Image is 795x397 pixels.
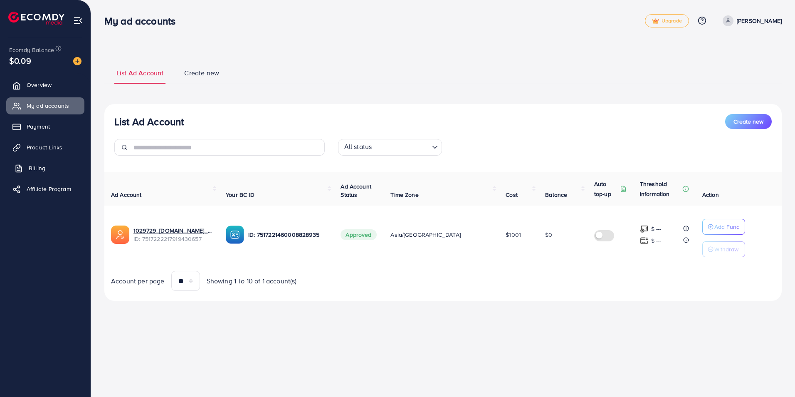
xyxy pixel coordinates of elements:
[27,143,62,151] span: Product Links
[640,225,649,233] img: top-up amount
[116,68,163,78] span: List Ad Account
[341,229,376,240] span: Approved
[104,15,182,27] h3: My ad accounts
[111,191,142,199] span: Ad Account
[73,16,83,25] img: menu
[733,117,763,126] span: Create new
[6,77,84,93] a: Overview
[27,81,52,89] span: Overview
[133,235,212,243] span: ID: 7517222217919430657
[640,236,649,245] img: top-up amount
[714,222,740,232] p: Add Fund
[645,14,689,27] a: tickUpgrade
[651,224,662,234] p: $ ---
[594,179,618,199] p: Auto top-up
[6,97,84,114] a: My ad accounts
[640,179,681,199] p: Threshold information
[226,191,254,199] span: Your BC ID
[6,118,84,135] a: Payment
[737,16,782,26] p: [PERSON_NAME]
[9,46,54,54] span: Ecomdy Balance
[545,191,567,199] span: Balance
[506,191,518,199] span: Cost
[133,226,212,243] div: <span class='underline'>1029729_3zero.io_1750239694097</span></br>7517222217919430657
[702,191,719,199] span: Action
[248,230,327,240] p: ID: 7517221460008828935
[207,276,297,286] span: Showing 1 To 10 of 1 account(s)
[184,68,219,78] span: Create new
[343,140,374,154] span: All status
[114,116,184,128] h3: List Ad Account
[338,139,442,156] div: Search for option
[27,122,50,131] span: Payment
[545,231,552,239] span: $0
[506,231,521,239] span: $1001
[8,12,64,25] img: logo
[226,226,244,244] img: ic-ba-acc.ded83a64.svg
[9,55,31,67] span: $0.09
[27,185,71,193] span: Affiliate Program
[27,102,69,110] span: My ad accounts
[652,18,659,24] img: tick
[29,164,45,172] span: Billing
[73,57,81,65] img: image
[6,181,84,197] a: Affiliate Program
[390,191,418,199] span: Time Zone
[341,182,371,199] span: Ad Account Status
[652,18,682,24] span: Upgrade
[714,244,738,254] p: Withdraw
[390,231,461,239] span: Asia/[GEOGRAPHIC_DATA]
[719,15,782,26] a: [PERSON_NAME]
[111,276,165,286] span: Account per page
[374,141,428,154] input: Search for option
[702,219,745,235] button: Add Fund
[760,360,789,391] iframe: Chat
[702,241,745,257] button: Withdraw
[111,226,129,244] img: ic-ads-acc.e4c84228.svg
[725,114,772,129] button: Create new
[6,160,84,176] a: Billing
[651,236,662,246] p: $ ---
[133,226,212,235] a: 1029729_[DOMAIN_NAME]_1750239694097
[6,139,84,156] a: Product Links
